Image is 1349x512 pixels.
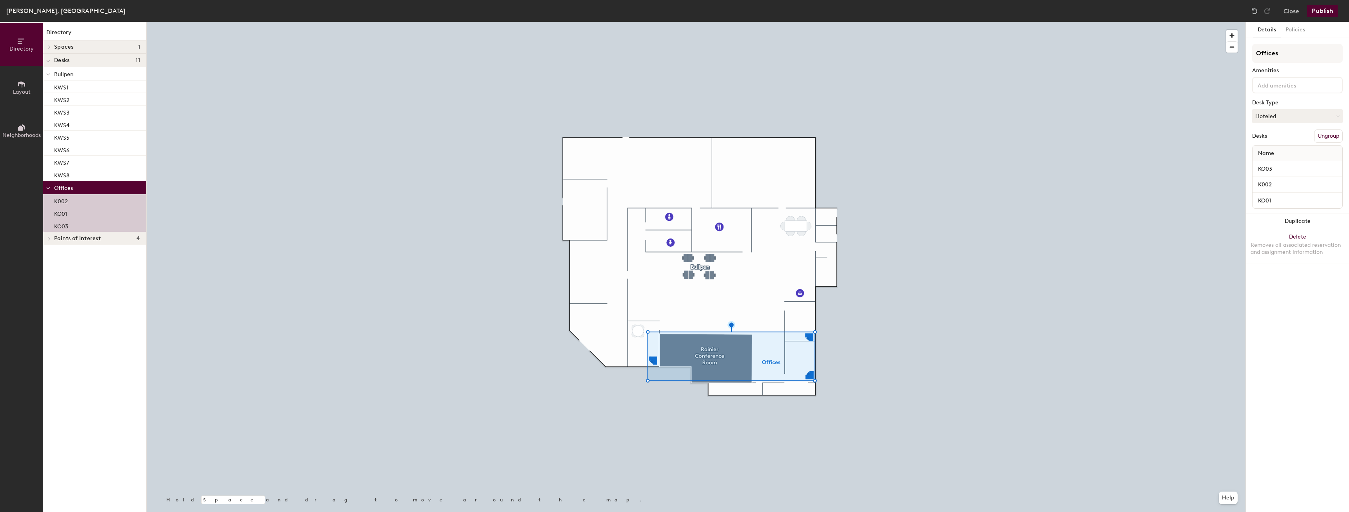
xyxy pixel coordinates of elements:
span: Offices [54,185,73,191]
span: Points of interest [54,235,101,242]
div: Desk Type [1252,100,1343,106]
span: 11 [136,57,140,64]
button: DeleteRemoves all associated reservation and assignment information [1246,229,1349,264]
span: Bullpen [54,71,73,78]
h1: Directory [43,28,146,40]
button: Details [1253,22,1281,38]
span: Name [1254,146,1278,160]
button: Ungroup [1314,129,1343,143]
p: KWS4 [54,120,69,129]
input: Add amenities [1256,80,1327,89]
input: Unnamed desk [1254,179,1341,190]
p: KO03 [54,221,68,230]
span: 1 [138,44,140,50]
span: Spaces [54,44,74,50]
button: Hoteled [1252,109,1343,123]
img: Undo [1251,7,1258,15]
span: Desks [54,57,69,64]
p: KWS8 [54,170,69,179]
span: Layout [13,89,31,95]
span: Neighborhoods [2,132,41,138]
input: Unnamed desk [1254,164,1341,175]
button: Policies [1281,22,1310,38]
span: Directory [9,46,34,52]
button: Help [1219,492,1238,504]
img: Redo [1263,7,1271,15]
div: Amenities [1252,67,1343,74]
p: KO01 [54,208,67,217]
p: KWS3 [54,107,69,116]
p: KWS6 [54,145,69,154]
button: Duplicate [1246,213,1349,229]
p: KWS2 [54,95,69,104]
div: [PERSON_NAME], [GEOGRAPHIC_DATA] [6,6,125,16]
p: KWS5 [54,132,69,141]
p: KWS7 [54,157,69,166]
button: Close [1284,5,1299,17]
p: K002 [54,196,68,205]
div: Desks [1252,133,1267,139]
span: 4 [136,235,140,242]
p: KWS1 [54,82,68,91]
input: Unnamed desk [1254,195,1341,206]
div: Removes all associated reservation and assignment information [1251,242,1344,256]
button: Publish [1307,5,1338,17]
